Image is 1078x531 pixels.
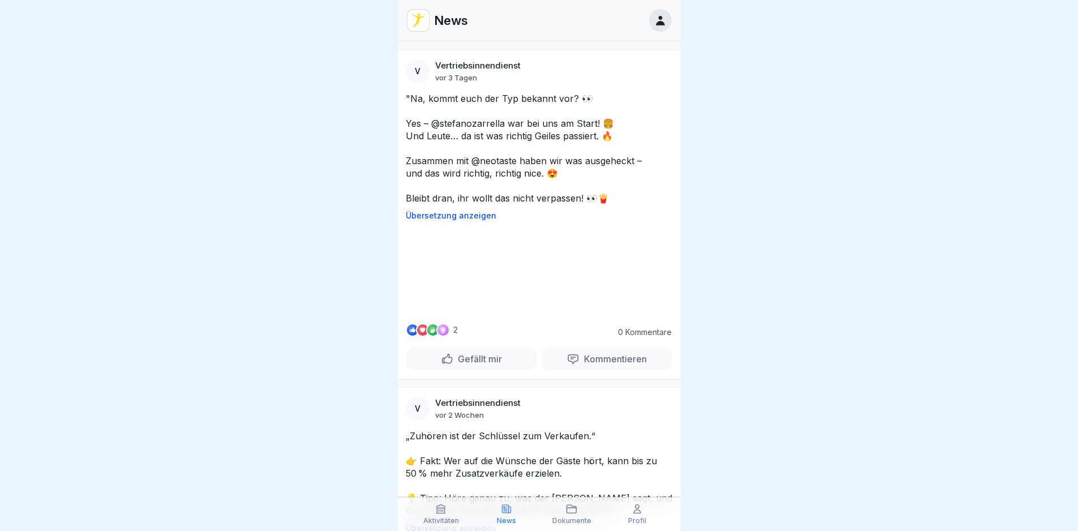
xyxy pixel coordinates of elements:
p: „Zuhören ist der Schlüssel zum Verkaufen.“ 👉 Fakt: Wer auf die Wünsche der Gäste hört, kann bis z... [406,430,673,517]
p: News [434,13,468,28]
p: vor 2 Wochen [435,410,484,419]
p: Vertriebsinnendienst [435,61,521,71]
p: vor 3 Tagen [435,73,477,82]
p: News [497,517,516,525]
p: Kommentieren [579,353,647,365]
p: Gefällt mir [453,353,502,365]
img: vd4jgc378hxa8p7qw0fvrl7x.png [407,10,429,31]
p: Vertriebsinnendienst [435,398,521,408]
p: Profil [628,517,646,525]
p: Aktivitäten [423,517,459,525]
p: "Na, kommt euch der Typ bekannt vor? 👀 Yes – @stefanozarrella war bei uns am Start! 🍔 Und Leute… ... [406,92,673,204]
p: 0 Kommentare [609,328,672,337]
p: 2 [453,326,458,335]
p: Dokumente [552,517,591,525]
p: Übersetzung anzeigen [406,211,673,220]
div: V [406,59,430,83]
div: V [406,397,430,421]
